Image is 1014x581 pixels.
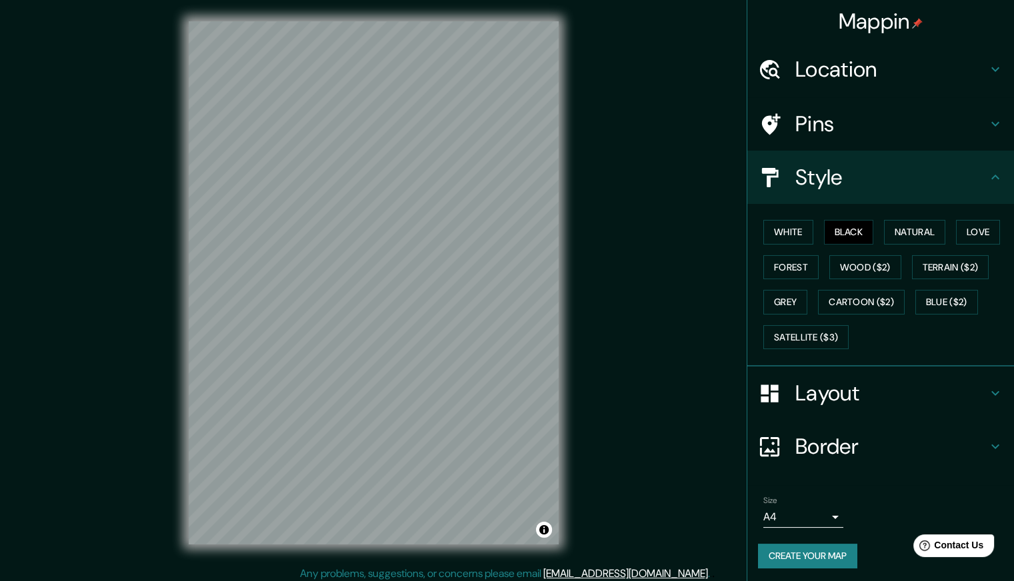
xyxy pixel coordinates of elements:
[915,290,978,314] button: Blue ($2)
[747,151,1014,204] div: Style
[758,544,857,568] button: Create your map
[795,380,987,406] h4: Layout
[536,522,552,538] button: Toggle attribution
[824,220,874,245] button: Black
[795,164,987,191] h4: Style
[884,220,945,245] button: Natural
[912,255,989,280] button: Terrain ($2)
[912,18,923,29] img: pin-icon.png
[747,43,1014,96] div: Location
[839,8,923,35] h4: Mappin
[795,56,987,83] h4: Location
[818,290,905,314] button: Cartoon ($2)
[747,97,1014,151] div: Pins
[747,366,1014,420] div: Layout
[189,21,559,544] canvas: Map
[543,566,708,580] a: [EMAIL_ADDRESS][DOMAIN_NAME]
[763,290,807,314] button: Grey
[763,506,843,528] div: A4
[895,529,999,566] iframe: Help widget launcher
[829,255,901,280] button: Wood ($2)
[763,495,777,506] label: Size
[763,325,849,350] button: Satellite ($3)
[795,111,987,137] h4: Pins
[763,220,813,245] button: White
[795,433,987,460] h4: Border
[763,255,819,280] button: Forest
[956,220,1000,245] button: Love
[747,420,1014,473] div: Border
